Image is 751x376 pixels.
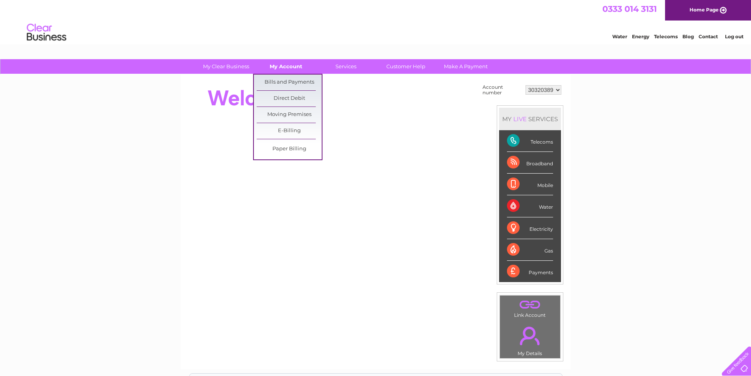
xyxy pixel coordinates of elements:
[433,59,498,74] a: Make A Payment
[612,34,627,39] a: Water
[257,91,322,107] a: Direct Debit
[499,108,561,130] div: MY SERVICES
[507,152,553,174] div: Broadband
[502,322,558,350] a: .
[26,21,67,45] img: logo.png
[253,59,319,74] a: My Account
[507,261,553,282] div: Payments
[725,34,744,39] a: Log out
[481,82,524,97] td: Account number
[257,141,322,157] a: Paper Billing
[499,295,561,320] td: Link Account
[507,239,553,261] div: Gas
[512,115,528,123] div: LIVE
[499,320,561,359] td: My Details
[654,34,678,39] a: Telecoms
[194,59,259,74] a: My Clear Business
[257,123,322,139] a: E-Billing
[507,217,553,239] div: Electricity
[507,195,553,217] div: Water
[507,174,553,195] div: Mobile
[190,4,562,38] div: Clear Business is a trading name of Verastar Limited (registered in [GEOGRAPHIC_DATA] No. 3667643...
[632,34,649,39] a: Energy
[502,297,558,311] a: .
[682,34,694,39] a: Blog
[257,75,322,90] a: Bills and Payments
[257,107,322,123] a: Moving Premises
[507,130,553,152] div: Telecoms
[699,34,718,39] a: Contact
[602,4,657,14] a: 0333 014 3131
[373,59,438,74] a: Customer Help
[313,59,378,74] a: Services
